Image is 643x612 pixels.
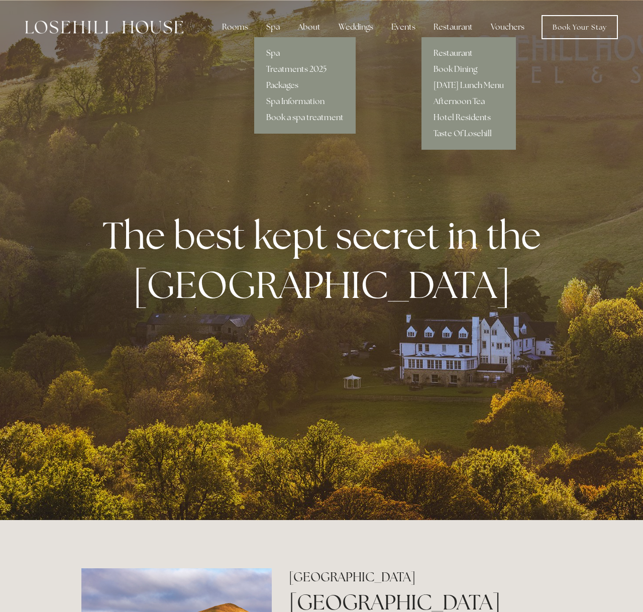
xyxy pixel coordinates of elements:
a: Book Your Stay [542,15,618,39]
strong: The best kept secret in the [GEOGRAPHIC_DATA] [102,211,549,309]
a: Book a spa treatment [254,110,356,126]
a: Spa Information [254,93,356,110]
div: Events [383,17,423,37]
div: Weddings [331,17,381,37]
a: Afternoon Tea [421,93,516,110]
a: Spa [254,45,356,61]
div: Rooms [214,17,256,37]
a: Hotel Residents [421,110,516,126]
a: [DATE] Lunch Menu [421,77,516,93]
div: Spa [258,17,288,37]
h2: [GEOGRAPHIC_DATA] [289,568,562,586]
a: Restaurant [421,45,516,61]
img: Losehill House [25,21,183,34]
a: Treatments 2025 [254,61,356,77]
a: Vouchers [483,17,532,37]
a: Taste Of Losehill [421,126,516,142]
div: Restaurant [425,17,481,37]
a: Packages [254,77,356,93]
div: About [290,17,329,37]
a: Book Dining [421,61,516,77]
